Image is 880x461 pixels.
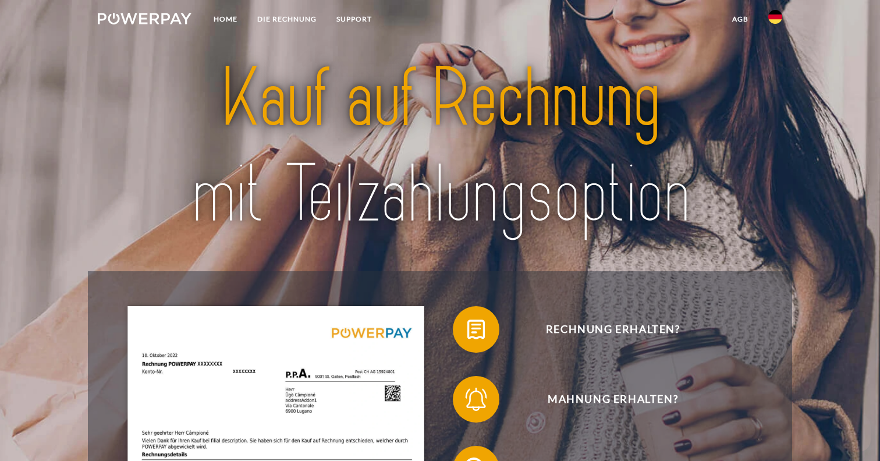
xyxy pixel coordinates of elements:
span: Mahnung erhalten? [470,376,755,423]
a: agb [722,9,758,30]
img: title-powerpay_de.svg [132,46,748,247]
a: SUPPORT [327,9,382,30]
a: Home [204,9,247,30]
img: qb_bell.svg [462,385,491,414]
img: logo-powerpay-white.svg [98,13,191,24]
button: Rechnung erhalten? [453,306,755,353]
img: de [768,10,782,24]
iframe: Schaltfläche zum Öffnen des Messaging-Fensters [833,414,871,452]
button: Mahnung erhalten? [453,376,755,423]
img: qb_bill.svg [462,315,491,344]
a: DIE RECHNUNG [247,9,327,30]
span: Rechnung erhalten? [470,306,755,353]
